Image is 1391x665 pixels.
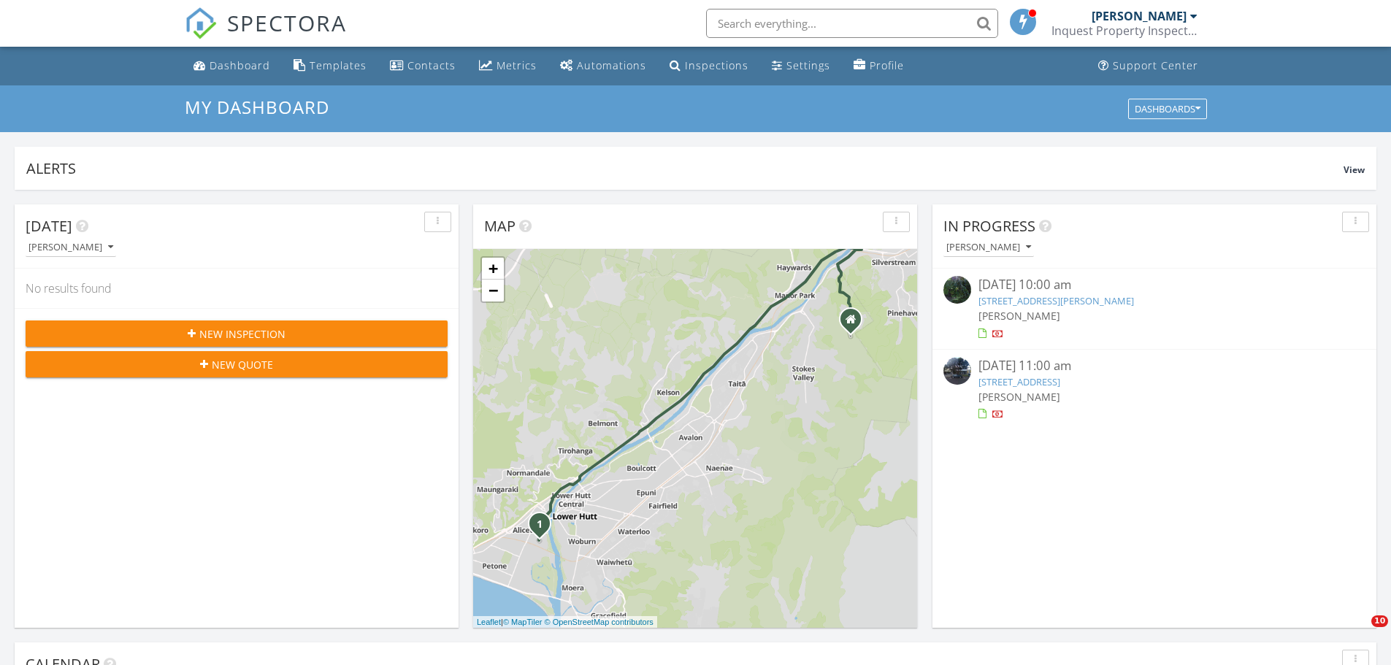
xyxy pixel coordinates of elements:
[503,618,543,626] a: © MapTiler
[1371,615,1388,627] span: 10
[185,7,217,39] img: The Best Home Inspection Software - Spectora
[227,7,347,38] span: SPECTORA
[1344,164,1365,176] span: View
[1341,615,1376,650] iframe: Intercom live chat
[26,158,1344,178] div: Alerts
[473,616,657,629] div: |
[482,280,504,301] a: Zoom out
[1135,104,1200,114] div: Dashboards
[537,520,543,530] i: 1
[1051,23,1198,38] div: Inquest Property Inspections
[706,9,998,38] input: Search everything...
[185,20,347,50] a: SPECTORA
[482,258,504,280] a: Zoom in
[1092,9,1187,23] div: [PERSON_NAME]
[545,618,654,626] a: © OpenStreetMap contributors
[1128,99,1207,119] button: Dashboards
[540,523,548,532] div: 12 Fitzherbert St, Alicetown, Lower Hutt, 5010
[477,618,501,626] a: Leaflet
[851,319,859,328] div: Trentham, Upper Hutt 5019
